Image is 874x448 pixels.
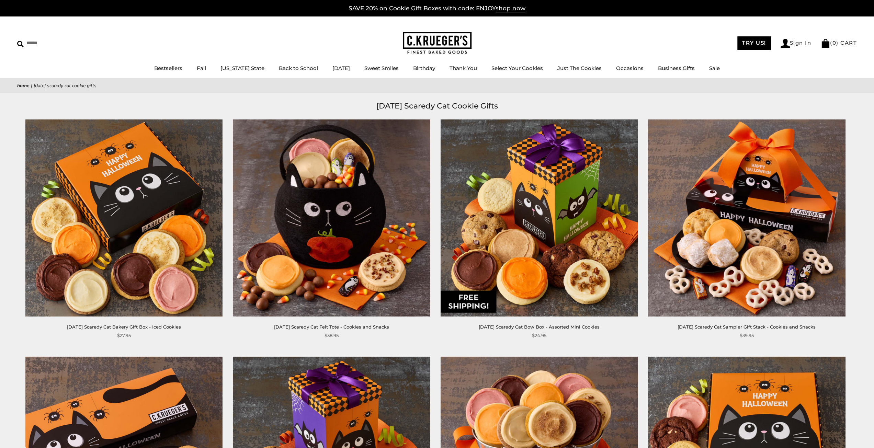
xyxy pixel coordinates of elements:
span: shop now [496,5,525,12]
a: Business Gifts [658,65,695,71]
a: SAVE 20% on Cookie Gift Boxes with code: ENJOYshop now [349,5,525,12]
img: Halloween Scaredy Cat Bow Box - Assorted Mini Cookies [441,119,638,316]
a: Bestsellers [154,65,182,71]
a: [DATE] Scaredy Cat Sampler Gift Stack - Cookies and Snacks [678,324,816,330]
span: $27.95 [117,332,131,339]
a: Select Your Cookies [491,65,543,71]
img: Halloween Scaredy Cat Sampler Gift Stack - Cookies and Snacks [648,119,845,316]
img: Halloween Scaredy Cat Felt Tote - Cookies and Snacks [233,119,430,316]
a: [DATE] Scaredy Cat Felt Tote - Cookies and Snacks [274,324,389,330]
a: [DATE] Scaredy Cat Bow Box - Assorted Mini Cookies [479,324,600,330]
span: | [31,82,32,89]
span: $24.95 [532,332,546,339]
span: 0 [832,39,837,46]
a: [DATE] Scaredy Cat Bakery Gift Box - Iced Cookies [67,324,181,330]
a: Fall [197,65,206,71]
span: [DATE] Scaredy Cat Cookie Gifts [34,82,97,89]
a: Occasions [616,65,644,71]
a: Birthday [413,65,435,71]
input: Search [17,38,99,48]
a: [DATE] [332,65,350,71]
a: Sign In [781,39,811,48]
a: Thank You [450,65,477,71]
img: Account [781,39,790,48]
img: Bag [821,39,830,48]
a: Just The Cookies [557,65,602,71]
a: Sweet Smiles [364,65,399,71]
a: (0) CART [821,39,857,46]
img: Halloween Scaredy Cat Bakery Gift Box - Iced Cookies [25,119,223,316]
h1: [DATE] Scaredy Cat Cookie Gifts [27,100,847,112]
a: Back to School [279,65,318,71]
span: $39.95 [740,332,754,339]
img: Search [17,41,24,47]
a: Sale [709,65,720,71]
a: TRY US! [737,36,771,50]
a: [US_STATE] State [220,65,264,71]
img: C.KRUEGER'S [403,32,472,54]
nav: breadcrumbs [17,82,857,90]
a: Home [17,82,30,89]
span: $38.95 [325,332,339,339]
